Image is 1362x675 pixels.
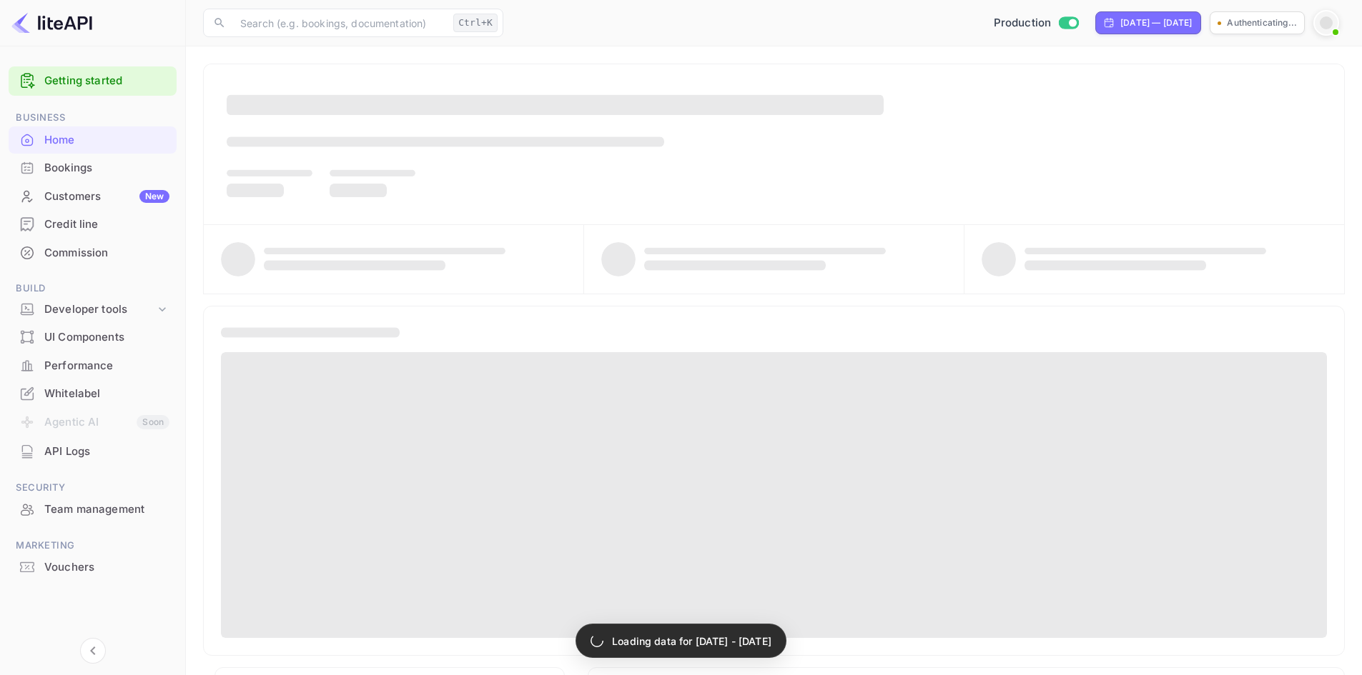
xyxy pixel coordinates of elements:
[9,154,177,182] div: Bookings
[612,634,771,649] p: Loading data for [DATE] - [DATE]
[1227,16,1297,29] p: Authenticating...
[44,301,155,318] div: Developer tools
[9,554,177,580] a: Vouchers
[44,216,169,233] div: Credit line
[9,496,177,524] div: Team management
[80,638,106,664] button: Collapse navigation
[9,324,177,351] div: UI Components
[9,297,177,322] div: Developer tools
[9,480,177,496] span: Security
[9,352,177,379] a: Performance
[9,554,177,581] div: Vouchers
[9,438,177,466] div: API Logs
[9,496,177,522] a: Team management
[44,73,169,89] a: Getting started
[9,183,177,209] a: CustomersNew
[9,239,177,267] div: Commission
[453,14,498,32] div: Ctrl+K
[9,538,177,554] span: Marketing
[9,324,177,350] a: UI Components
[9,380,177,408] div: Whitelabel
[139,190,169,203] div: New
[9,281,177,296] span: Build
[1095,11,1201,34] div: Click to change the date range period
[9,211,177,239] div: Credit line
[9,126,177,154] div: Home
[44,189,169,205] div: Customers
[44,358,169,374] div: Performance
[9,66,177,96] div: Getting started
[44,501,169,518] div: Team management
[9,211,177,237] a: Credit line
[9,380,177,406] a: Whitelabel
[9,126,177,153] a: Home
[44,386,169,402] div: Whitelabel
[44,160,169,176] div: Bookings
[9,352,177,380] div: Performance
[9,183,177,211] div: CustomersNew
[9,239,177,266] a: Commission
[994,15,1052,31] span: Production
[44,559,169,576] div: Vouchers
[9,438,177,464] a: API Logs
[44,329,169,346] div: UI Components
[232,9,448,37] input: Search (e.g. bookings, documentation)
[11,11,92,34] img: LiteAPI logo
[988,15,1085,31] div: Switch to Sandbox mode
[44,132,169,149] div: Home
[9,154,177,181] a: Bookings
[9,110,177,126] span: Business
[1120,16,1192,29] div: [DATE] — [DATE]
[44,444,169,460] div: API Logs
[44,245,169,261] div: Commission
